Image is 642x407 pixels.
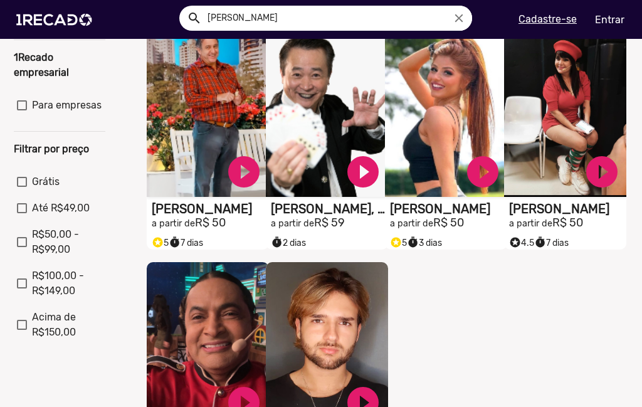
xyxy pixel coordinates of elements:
small: timer [407,236,419,248]
small: stars [509,236,521,248]
h1: [PERSON_NAME] [152,201,269,216]
h2: R$ 50 [152,216,269,230]
span: 7 dias [169,238,203,248]
span: 5 [390,238,407,248]
a: play_circle_filled [583,153,621,191]
h1: [PERSON_NAME], O Ilusionista [271,201,388,216]
i: timer [169,233,181,248]
i: Selo super talento [152,233,164,248]
span: 5 [152,238,169,248]
span: Para empresas [32,98,102,113]
span: 3 dias [407,238,442,248]
small: timer [169,236,181,248]
small: a partir de [152,218,195,229]
i: Selo super talento [509,233,521,248]
video: S1RECADO vídeos dedicados para fãs e empresas [147,31,269,197]
a: play_circle_filled [225,153,263,191]
span: R$100,00 - R$149,00 [32,268,102,299]
i: close [452,11,466,25]
small: stars [152,236,164,248]
h2: R$ 59 [271,216,388,230]
a: Entrar [587,9,633,31]
span: 2 dias [271,238,306,248]
small: timer [534,236,546,248]
button: Example home icon [182,6,204,28]
span: 4.5 [509,238,534,248]
mat-icon: Example home icon [187,11,202,26]
small: stars [390,236,402,248]
span: R$50,00 - R$99,00 [32,227,102,257]
span: Acima de R$150,00 [32,310,102,340]
span: Até R$49,00 [32,201,90,216]
u: Cadastre-se [518,13,577,25]
h2: R$ 50 [390,216,507,230]
i: timer [271,233,283,248]
small: a partir de [271,218,314,229]
small: a partir de [509,218,552,229]
i: Selo super talento [390,233,402,248]
video: S1RECADO vídeos dedicados para fãs e empresas [385,31,507,197]
small: timer [271,236,283,248]
b: 1Recado empresarial [14,51,69,78]
span: 7 dias [534,238,569,248]
b: Filtrar por preço [14,143,89,155]
h1: [PERSON_NAME] [390,201,507,216]
video: S1RECADO vídeos dedicados para fãs e empresas [266,31,388,197]
span: Grátis [32,174,60,189]
a: play_circle_filled [464,153,502,191]
i: timer [534,233,546,248]
h1: [PERSON_NAME] [509,201,626,216]
video: S1RECADO vídeos dedicados para fãs e empresas [504,31,626,197]
small: a partir de [390,218,433,229]
h2: R$ 50 [509,216,626,230]
input: Pesquisar... [198,6,472,31]
a: play_circle_filled [344,153,382,191]
i: timer [407,233,419,248]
